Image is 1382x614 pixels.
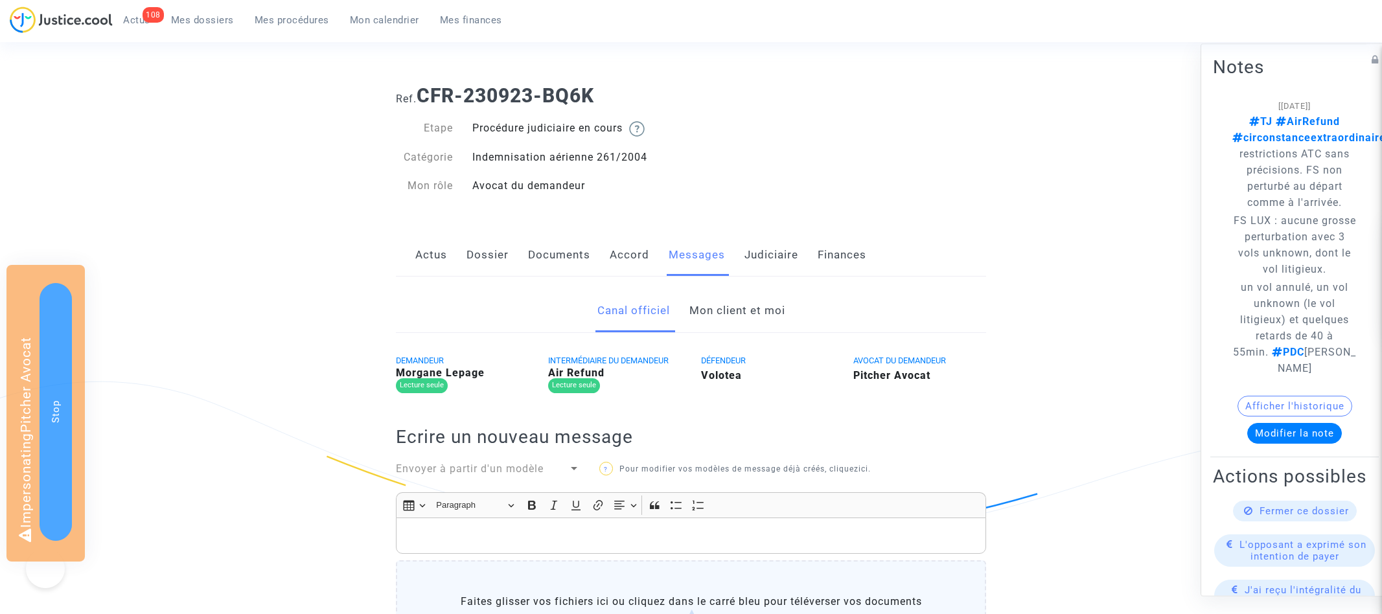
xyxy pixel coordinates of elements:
[463,120,691,137] div: Procédure judiciaire en cours
[548,356,669,365] span: INTERMÉDIAIRE DU DEMANDEUR
[818,234,866,277] a: Finances
[1213,56,1376,78] h2: Notes
[436,497,503,513] span: Paragraph
[701,369,742,381] b: Volotea
[396,93,417,105] span: Ref.
[6,265,85,562] div: Impersonating
[396,517,986,554] div: Rich Text Editor, main
[396,462,544,475] span: Envoyer à partir d'un modèle
[1278,101,1311,111] span: [[DATE]]
[396,356,444,365] span: DEMANDEUR
[10,6,113,33] img: jc-logo.svg
[463,178,691,194] div: Avocat du demandeur
[396,367,485,379] b: Morgane Lepage
[396,378,448,393] div: Lecture seule
[430,10,512,30] a: Mes finances
[40,283,72,541] button: Stop
[417,84,594,107] b: CFR-230923-BQ6K
[1239,540,1366,563] span: L'opposant a exprimé son intention de payer
[1232,213,1357,278] p: FS LUX : aucune grosse perturbation avec 3 vols unknown, dont le vol litigieux.
[415,234,447,277] a: Actus
[689,290,785,332] a: Mon client et moi
[1233,282,1356,375] span: un vol annulé, un vol unknown (le vol litigieux) et quelques retards de 40 à 55min. [PERSON_NAME]
[340,10,430,30] a: Mon calendrier
[597,290,670,332] a: Canal officiel
[528,234,590,277] a: Documents
[548,367,605,379] b: Air Refund
[599,461,885,477] p: Pour modifier vos modèles de message déjà créés, cliquez .
[466,234,509,277] a: Dossier
[143,7,164,23] div: 108
[1238,396,1352,417] button: Afficher l'historique
[113,10,161,30] a: 108Actus
[629,121,645,137] img: help.svg
[430,495,520,516] button: Paragraph
[1269,347,1304,359] span: PDC
[386,120,463,137] div: Etape
[744,234,798,277] a: Judiciaire
[548,378,600,393] div: Lecture seule
[396,492,986,517] div: Editor toolbar
[1213,466,1376,488] h2: Actions possibles
[350,14,419,26] span: Mon calendrier
[858,464,868,473] a: ici
[161,10,244,30] a: Mes dossiers
[1249,115,1273,128] span: TJ
[440,14,502,26] span: Mes finances
[26,549,65,588] iframe: Help Scout Beacon - Open
[853,369,930,381] b: Pitcher Avocat
[463,150,691,165] div: Indemnisation aérienne 261/2004
[1260,506,1349,517] span: Fermer ce dossier
[244,10,340,30] a: Mes procédures
[610,234,649,277] a: Accord
[255,14,329,26] span: Mes procédures
[386,150,463,165] div: Catégorie
[396,426,986,448] h2: Ecrire un nouveau message
[701,356,746,365] span: DÉFENDEUR
[50,400,62,423] span: Stop
[123,14,150,26] span: Actus
[1273,115,1340,128] span: AirRefund
[669,234,725,277] a: Messages
[1245,585,1361,608] span: J'ai reçu l'intégralité du paiement attendu
[171,14,234,26] span: Mes dossiers
[853,356,946,365] span: AVOCAT DU DEMANDEUR
[386,178,463,194] div: Mon rôle
[1247,424,1342,444] button: Modifier la note
[604,466,608,473] span: ?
